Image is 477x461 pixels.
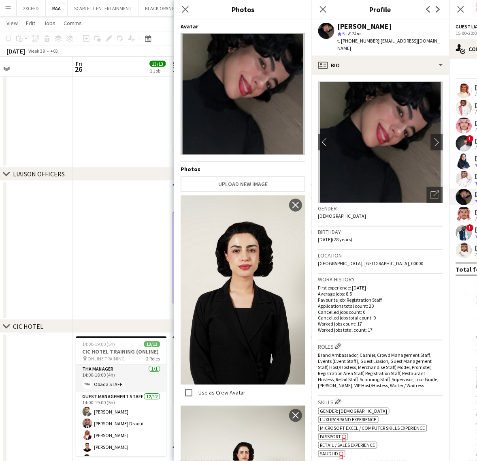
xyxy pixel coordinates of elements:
[318,297,443,303] p: Favourite job: Registration Staff
[320,442,375,448] span: Retail / Sales experience
[173,67,264,95] app-card-role: THA Manager1/108:00-10:00 (2h)Obada STAFF
[147,356,160,362] span: 2 Roles
[320,425,425,431] span: Microsoft Excel / Computer skills experience
[75,64,83,74] span: 26
[6,47,25,55] div: [DATE]
[338,23,392,30] div: [PERSON_NAME]
[50,48,58,54] div: +03
[26,19,35,27] span: Edit
[174,4,312,15] h3: Photos
[173,365,264,404] app-card-role: Guest Management Staff2/207:00-19:00 (12h)[PERSON_NAME][PERSON_NAME]
[318,309,443,315] p: Cancelled jobs count: 0
[88,356,125,362] span: ONLINE TRAINING
[40,18,59,28] a: Jobs
[17,0,46,16] button: 2XCEED
[181,176,305,192] button: Upload new image
[318,228,443,236] h3: Birthday
[320,434,341,440] span: Passport
[338,38,380,44] span: t. [PHONE_NUMBER]
[318,236,353,242] span: [DATE] (28 years)
[6,19,18,27] span: View
[173,196,264,203] h3: CIC @ KFCC RIYADH
[144,341,160,347] span: 13/13
[13,170,65,178] div: LIAISON OFFICERS
[318,327,443,333] p: Worked jobs total count: 17
[466,224,474,232] span: !
[173,212,264,347] app-card-role: Guest Liasion10/1015:00-20:00 (5h)[PERSON_NAME][PERSON_NAME][PERSON_NAME]![PERSON_NAME][PERSON_NA...
[27,48,47,54] span: Week 39
[83,341,115,347] span: 14:00-19:00 (5h)
[181,165,305,173] h4: Photos
[76,60,83,67] span: Fri
[173,184,264,304] app-job-card: 15:00-20:00 (5h)12/12CIC @ KFCC RIYADH [PERSON_NAME][GEOGRAPHIC_DATA]3 RolesGuest Liasion10/1015:...
[318,81,443,203] img: Crew avatar or photo
[318,321,443,327] p: Worked jobs count: 17
[197,389,245,397] label: Use as Crew Avatar
[320,417,377,423] span: Luxury brand experience
[150,61,166,67] span: 13/13
[138,0,184,16] button: BLACK ORANGE
[60,18,85,28] a: Comms
[318,276,443,283] h3: Work history
[76,337,167,457] app-job-card: 14:00-19:00 (5h)13/13CIC HOTEL TRAINING (ONLINE) ONLINE TRAINING2 RolesTHA Manager1/114:00-18:00 ...
[13,323,43,331] div: CIC HOTEL
[64,19,82,27] span: Comms
[318,398,443,406] h3: Skills
[43,19,55,27] span: Jobs
[318,352,439,389] span: Brand Ambassador, Cashier, Crowd Management Staff, Events (Event Staff), Guest Liasion, Guest Man...
[343,30,345,36] span: 5
[318,285,443,291] p: First experience: [DATE]
[318,342,443,351] h3: Roles
[338,38,440,51] span: | [EMAIL_ADDRESS][DOMAIN_NAME]
[318,205,443,212] h3: Gender
[3,18,21,28] a: View
[347,30,362,36] span: 8.7km
[312,4,449,15] h3: Profile
[181,23,305,30] h4: Avatar
[173,337,264,444] app-job-card: 07:00-07:00 (24h) (Sun)4/4CIC @ MARRIOTT DQ RIYADH MARRIOTT DQ RIYADH2 RolesGuest Management Staf...
[23,18,38,28] a: Edit
[173,348,264,356] h3: CIC @ MARRIOTT DQ RIYADH
[318,252,443,259] h3: Location
[181,33,305,155] img: Crew avatar
[173,404,264,444] app-card-role: Guest Management Staff2/219:00-07:00 (12h)[PERSON_NAME]![PERSON_NAME]
[318,303,443,309] p: Applications total count: 20
[466,135,474,142] span: !
[318,213,366,219] span: [DEMOGRAPHIC_DATA]
[173,95,264,231] app-card-role: Events (Event Staff)10/1008:00-20:00 (12h)![PERSON_NAME][PERSON_NAME][PERSON_NAME]![PERSON_NAME]
[76,365,167,392] app-card-role: THA Manager1/114:00-18:00 (4h)Obada STAFF
[150,68,166,74] div: 1 Job
[173,60,182,67] span: Sat
[320,408,388,414] span: Gender: [DEMOGRAPHIC_DATA]
[181,195,305,385] img: Crew photo 1130012
[68,0,138,16] button: SCARLETT ENTERTAINMENT
[46,0,68,16] button: RAA
[172,64,182,74] span: 27
[318,260,424,266] span: [GEOGRAPHIC_DATA], [GEOGRAPHIC_DATA], 00000
[173,32,264,152] app-job-card: 08:00-20:00 (12h)11/11CIC - PACKERS @ KFCC - RIYADH [PERSON_NAME][GEOGRAPHIC_DATA] - [GEOGRAPHIC_...
[318,291,443,297] p: Average jobs: 8.5
[318,315,443,321] p: Cancelled jobs total count: 0
[76,348,167,356] h3: CIC HOTEL TRAINING (ONLINE)
[320,451,339,457] span: SAUDI ID
[312,56,449,75] div: Bio
[427,187,443,203] div: Open photos pop-in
